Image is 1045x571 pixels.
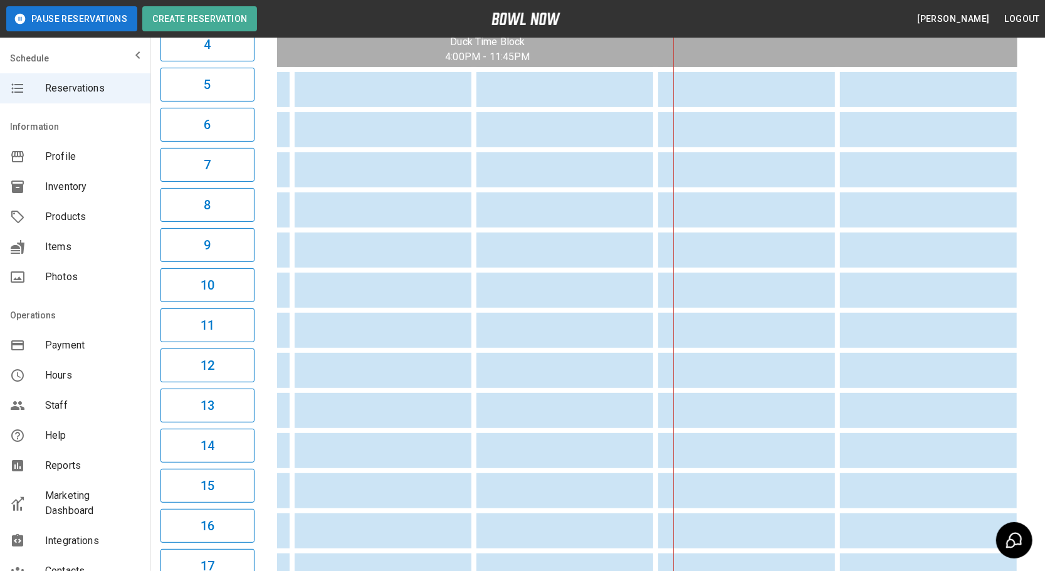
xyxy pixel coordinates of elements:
[45,239,140,254] span: Items
[45,428,140,443] span: Help
[45,398,140,413] span: Staff
[160,268,255,302] button: 10
[142,6,257,31] button: Create Reservation
[45,488,140,518] span: Marketing Dashboard
[201,516,214,536] h6: 16
[160,308,255,342] button: 11
[201,315,214,335] h6: 11
[201,275,214,295] h6: 10
[160,228,255,262] button: 9
[160,108,255,142] button: 6
[45,338,140,353] span: Payment
[160,148,255,182] button: 7
[160,348,255,382] button: 12
[491,13,560,25] img: logo
[45,368,140,383] span: Hours
[45,533,140,548] span: Integrations
[204,195,211,215] h6: 8
[160,429,255,463] button: 14
[204,235,211,255] h6: 9
[912,8,994,31] button: [PERSON_NAME]
[160,188,255,222] button: 8
[204,34,211,55] h6: 4
[1000,8,1045,31] button: Logout
[160,68,255,102] button: 5
[201,355,214,375] h6: 12
[45,81,140,96] span: Reservations
[204,115,211,135] h6: 6
[45,209,140,224] span: Products
[160,389,255,422] button: 13
[160,469,255,503] button: 15
[45,458,140,473] span: Reports
[204,155,211,175] h6: 7
[201,476,214,496] h6: 15
[6,6,137,31] button: Pause Reservations
[201,396,214,416] h6: 13
[45,179,140,194] span: Inventory
[45,149,140,164] span: Profile
[204,75,211,95] h6: 5
[160,28,255,61] button: 4
[160,509,255,543] button: 16
[45,270,140,285] span: Photos
[201,436,214,456] h6: 14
